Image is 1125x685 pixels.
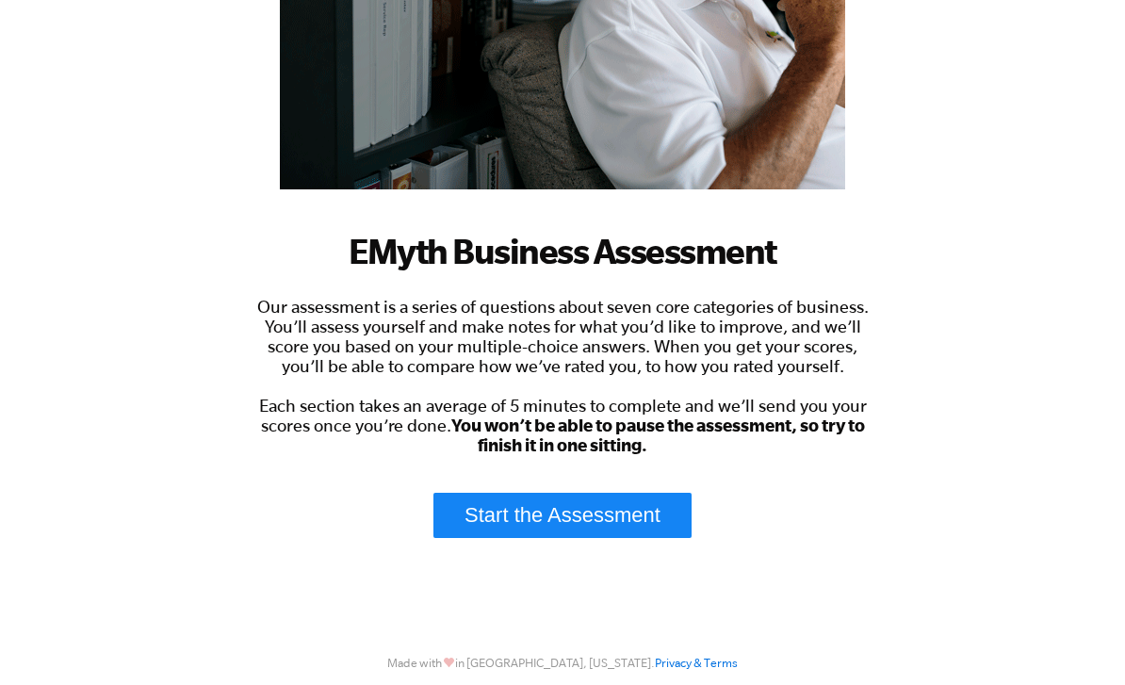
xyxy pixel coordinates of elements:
[252,230,873,271] h1: EMyth Business Assessment
[1031,595,1125,685] iframe: Chat Widget
[257,297,869,455] span: Our assessment is a series of questions about seven core categories of business. You’ll assess yo...
[655,656,738,670] a: Privacy & Terms
[451,416,865,454] strong: You won’t be able to pause the assessment, so try to finish it in one sitting.
[433,493,692,538] a: Start the Assessment
[270,653,855,673] p: Made with in [GEOGRAPHIC_DATA], [US_STATE].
